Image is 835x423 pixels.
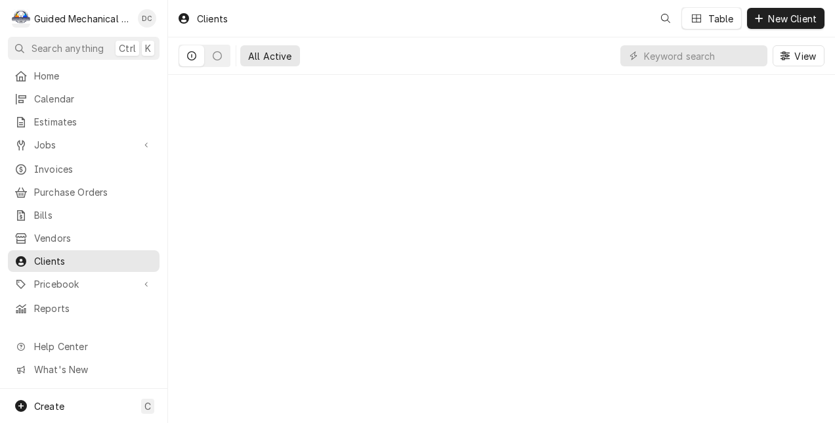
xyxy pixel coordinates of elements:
div: Guided Mechanical Services, LLC [34,12,131,26]
a: Calendar [8,88,160,110]
span: New Client [765,12,819,26]
div: Table [708,12,734,26]
span: Invoices [34,162,153,176]
a: Go to What's New [8,359,160,380]
div: G [12,9,30,28]
span: What's New [34,363,152,376]
button: View [773,45,824,66]
span: Help Center [34,340,152,353]
span: Purchase Orders [34,185,153,199]
div: Guided Mechanical Services, LLC's Avatar [12,9,30,28]
button: Search anythingCtrlK [8,37,160,60]
a: Clients [8,250,160,272]
span: Vendors [34,231,153,245]
span: View [792,49,819,63]
span: Pricebook [34,277,133,291]
span: Ctrl [119,41,136,55]
a: Invoices [8,158,160,180]
span: Create [34,401,64,412]
span: C [144,399,151,413]
span: Calendar [34,92,153,106]
span: Reports [34,301,153,315]
a: Bills [8,204,160,226]
div: DC [138,9,156,28]
a: Estimates [8,111,160,133]
span: Jobs [34,138,133,152]
input: Keyword search [644,45,761,66]
button: New Client [747,8,824,29]
span: Search anything [32,41,104,55]
span: Home [34,69,153,83]
a: Go to Pricebook [8,273,160,295]
span: Clients [34,254,153,268]
div: All Active [248,49,292,63]
a: Home [8,65,160,87]
div: Daniel Cornell's Avatar [138,9,156,28]
a: Vendors [8,227,160,249]
button: Open search [655,8,676,29]
a: Go to Help Center [8,336,160,357]
span: K [145,41,151,55]
span: Bills [34,208,153,222]
a: Go to Jobs [8,134,160,156]
span: Estimates [34,115,153,129]
a: Reports [8,298,160,319]
a: Purchase Orders [8,181,160,203]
